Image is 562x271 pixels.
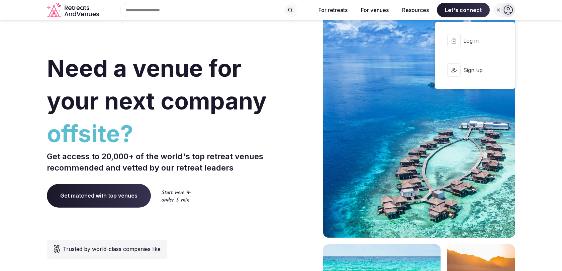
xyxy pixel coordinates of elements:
[47,151,278,173] p: Get access to 20,000+ of the world's top retreat venues recommended and vetted by our retreat lea...
[47,3,100,18] a: Visit the homepage
[47,3,100,18] svg: Retreats and Venues company logo
[47,117,278,150] span: offsite?
[441,57,509,83] button: Sign up
[356,3,394,17] button: For venues
[63,245,161,253] span: Trusted by world-class companies like
[437,3,490,17] span: Let's connect
[441,27,509,54] button: Log in
[463,66,495,74] span: Sign up
[313,3,353,17] button: For retreats
[463,37,495,44] span: Log in
[47,184,151,207] a: Get matched with top venues
[397,3,434,17] button: Resources
[162,190,191,202] img: Start here in under 5 min
[47,54,267,115] span: Need a venue for your next company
